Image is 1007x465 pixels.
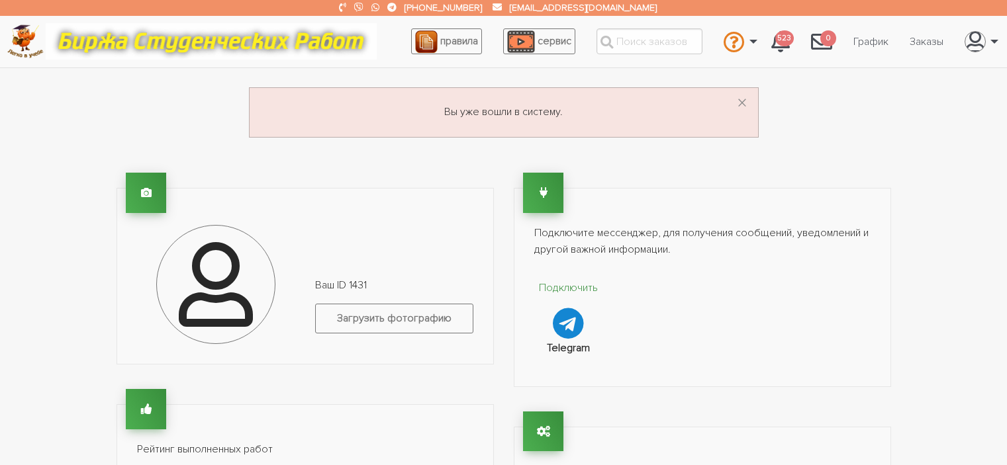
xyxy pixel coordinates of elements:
[737,91,747,116] span: ×
[597,28,702,54] input: Поиск заказов
[820,30,836,47] span: 0
[305,277,483,344] div: Ваш ID 1431
[503,28,575,54] a: сервис
[761,24,800,60] a: 523
[265,104,742,121] p: Вы уже вошли в систему.
[547,341,590,355] strong: Telegram
[510,2,657,13] a: [EMAIL_ADDRESS][DOMAIN_NAME]
[899,29,954,54] a: Заказы
[415,30,438,53] img: agreement_icon-feca34a61ba7f3d1581b08bc946b2ec1ccb426f67415f344566775c155b7f62c.png
[775,30,794,47] span: 523
[46,23,377,60] img: motto-12e01f5a76059d5f6a28199ef077b1f78e012cfde436ab5cf1d4517935686d32.gif
[507,30,535,53] img: play_icon-49f7f135c9dc9a03216cfdbccbe1e3994649169d890fb554cedf0eac35a01ba8.png
[800,24,843,60] a: 0
[737,93,747,114] button: Dismiss alert
[538,34,571,48] span: сервис
[7,24,44,58] img: logo-c4363faeb99b52c628a42810ed6dfb4293a56d4e4775eb116515dfe7f33672af.png
[315,304,473,333] label: Загрузить фотографию
[440,34,478,48] span: правила
[534,280,604,339] a: Подключить
[843,29,899,54] a: График
[534,225,871,259] p: Подключите мессенджер, для получения сообщений, уведомлений и другой важной информации.
[137,441,473,458] p: Рейтинг выполненных работ
[405,2,482,13] a: [PHONE_NUMBER]
[411,28,482,54] a: правила
[534,280,604,297] p: Подключить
